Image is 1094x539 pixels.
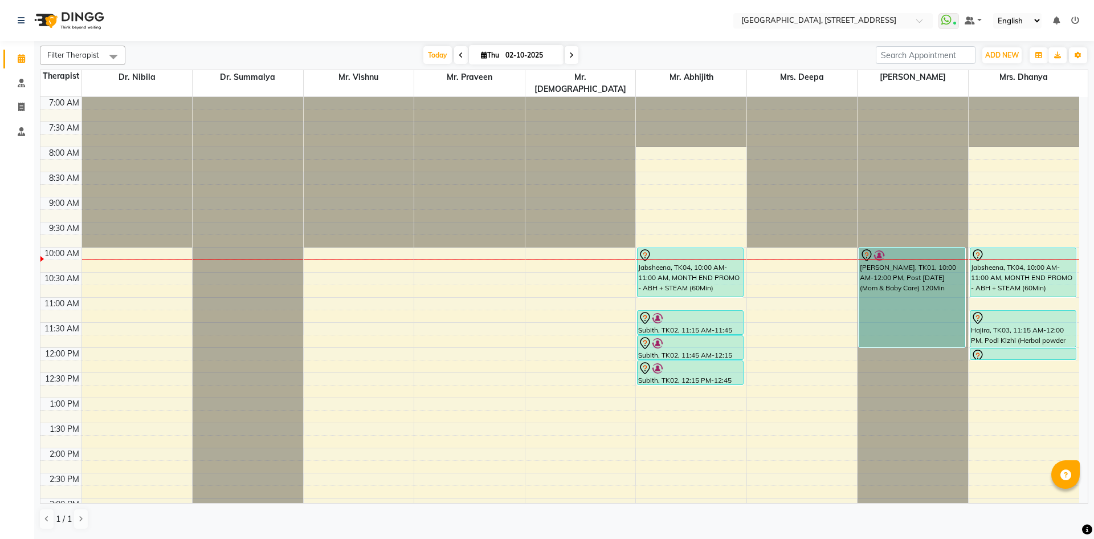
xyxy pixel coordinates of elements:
[47,197,81,209] div: 9:00 AM
[638,336,743,359] div: Subith, TK02, 11:45 AM-12:15 PM, Podi Kizhi (Herbal powder poultice)
[1046,493,1083,528] iframe: chat widget
[423,46,452,64] span: Today
[82,70,193,84] span: Dr. Nibila
[638,361,743,384] div: Subith, TK02, 12:15 PM-12:45 PM, [PERSON_NAME]
[525,70,636,96] span: Mr. [DEMOGRAPHIC_DATA]
[982,47,1022,63] button: ADD NEW
[985,51,1019,59] span: ADD NEW
[638,248,743,297] div: Jabsheena, TK04, 10:00 AM-11:00 AM, MONTH END PROMO - ABH + STEAM (60Min)
[43,373,81,385] div: 12:30 PM
[42,298,81,310] div: 11:00 AM
[29,5,107,37] img: logo
[47,423,81,435] div: 1:30 PM
[970,311,1076,347] div: Hajira, TK03, 11:15 AM-12:00 PM, Podi Kizhi (Herbal powder poultice)
[876,46,975,64] input: Search Appointment
[969,70,1079,84] span: Mrs. Dhanya
[47,448,81,460] div: 2:00 PM
[47,147,81,159] div: 8:00 AM
[638,311,743,334] div: Subith, TK02, 11:15 AM-11:45 AM, [PERSON_NAME]
[56,513,72,525] span: 1 / 1
[40,70,81,82] div: Therapist
[970,348,1076,359] div: Hajira, TK03, 12:00 PM-12:15 PM, [GEOGRAPHIC_DATA]
[193,70,303,84] span: Dr. Summaiya
[47,122,81,134] div: 7:30 AM
[42,323,81,335] div: 11:30 AM
[747,70,858,84] span: Mrs. Deepa
[47,172,81,184] div: 8:30 AM
[414,70,525,84] span: Mr. Praveen
[859,248,965,347] div: [PERSON_NAME], TK01, 10:00 AM-12:00 PM, Post [DATE] (Mom & Baby Care) 120Min
[858,70,968,84] span: [PERSON_NAME]
[47,398,81,410] div: 1:00 PM
[43,348,81,360] div: 12:00 PM
[47,50,99,59] span: Filter Therapist
[502,47,559,64] input: 2025-10-02
[478,51,502,59] span: Thu
[47,473,81,485] div: 2:30 PM
[636,70,746,84] span: Mr. Abhijith
[47,499,81,510] div: 3:00 PM
[304,70,414,84] span: Mr. Vishnu
[47,97,81,109] div: 7:00 AM
[42,248,81,260] div: 10:00 AM
[42,273,81,285] div: 10:30 AM
[970,248,1076,297] div: Jabsheena, TK04, 10:00 AM-11:00 AM, MONTH END PROMO - ABH + STEAM (60Min)
[47,222,81,234] div: 9:30 AM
